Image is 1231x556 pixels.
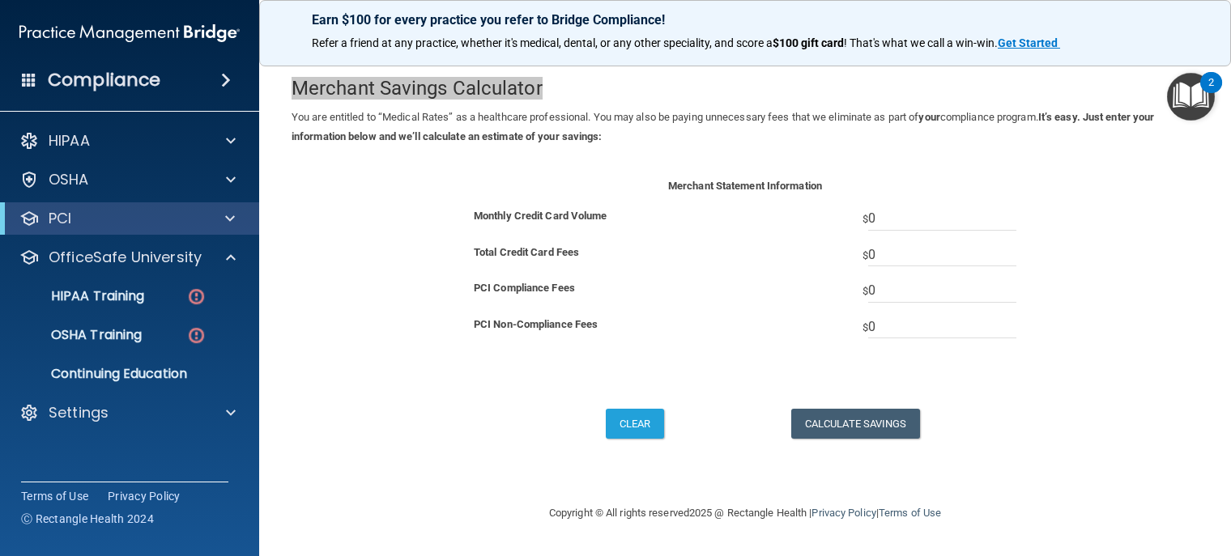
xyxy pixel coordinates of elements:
[474,282,575,294] b: PCI Compliance Fees
[474,210,607,222] b: Monthly Credit Card Volume
[49,209,71,228] p: PCI
[879,507,941,519] a: Terms of Use
[773,36,844,49] strong: $100 gift card
[186,286,207,307] img: danger-circle.6113f641.png
[292,108,1199,146] p: You are entitled to “Medical Rates” as a healthcare professional. You may also be paying unnecess...
[19,403,236,422] a: Settings
[863,278,1016,303] span: $
[312,36,773,49] span: Refer a friend at any practice, whether it's medical, dental, or any other speciality, and score a
[186,325,207,346] img: danger-circle.6113f641.png
[49,403,109,422] p: Settings
[19,209,235,228] a: PCI
[11,366,232,382] p: Continuing Education
[19,131,236,151] a: HIPAA
[811,507,875,519] a: Privacy Policy
[1208,83,1214,104] div: 2
[19,248,236,267] a: OfficeSafe University
[11,327,142,343] p: OSHA Training
[49,131,90,151] p: HIPAA
[998,36,1058,49] strong: Get Started
[791,409,920,439] button: Calculate Savings
[606,409,664,439] button: Clear
[19,17,240,49] img: PMB logo
[474,318,598,330] b: PCI Non-Compliance Fees
[668,180,822,192] b: Merchant Statement Information
[21,488,88,504] a: Terms of Use
[863,315,1016,339] span: $
[844,36,998,49] span: ! That's what we call a win-win.
[863,206,1016,231] span: $
[49,170,89,189] p: OSHA
[21,511,154,527] span: Ⓒ Rectangle Health 2024
[108,488,181,504] a: Privacy Policy
[292,78,1199,99] h4: Merchant Savings Calculator
[474,246,579,258] b: Total Credit Card Fees
[918,111,939,123] b: your
[11,288,144,304] p: HIPAA Training
[48,69,160,91] h4: Compliance
[863,243,1016,267] span: $
[1167,73,1215,121] button: Open Resource Center, 2 new notifications
[49,248,202,267] p: OfficeSafe University
[19,170,236,189] a: OSHA
[998,36,1060,49] a: Get Started
[312,12,1178,28] p: Earn $100 for every practice you refer to Bridge Compliance!
[449,487,1041,539] div: Copyright © All rights reserved 2025 @ Rectangle Health | |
